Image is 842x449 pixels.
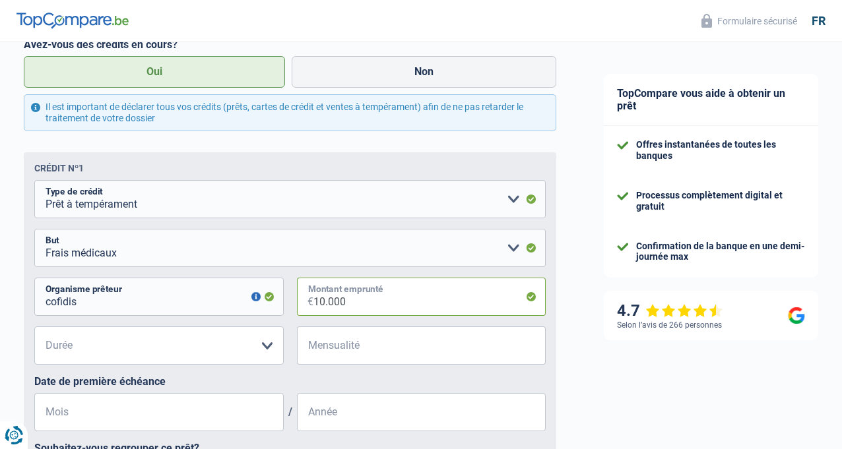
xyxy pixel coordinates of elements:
[16,13,129,28] img: TopCompare Logo
[34,163,84,173] div: Crédit nº1
[284,405,297,418] span: /
[617,320,722,330] div: Selon l’avis de 266 personnes
[24,56,285,88] label: Oui
[297,393,546,431] input: AAAA
[604,74,818,126] div: TopCompare vous aide à obtenir un prêt
[694,10,805,32] button: Formulaire sécurisé
[24,38,556,51] label: Avez-vous des crédits en cours?
[292,56,556,88] label: Non
[24,94,556,131] div: Il est important de déclarer tous vos crédits (prêts, cartes de crédit et ventes à tempérament) a...
[617,301,723,320] div: 4.7
[636,139,805,162] div: Offres instantanées de toutes les banques
[34,375,546,388] label: Date de première échéance
[297,326,313,365] span: €
[34,393,284,431] input: MM
[636,241,805,263] div: Confirmation de la banque en une demi-journée max
[636,190,805,212] div: Processus complètement digital et gratuit
[297,278,313,316] span: €
[812,14,826,28] div: fr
